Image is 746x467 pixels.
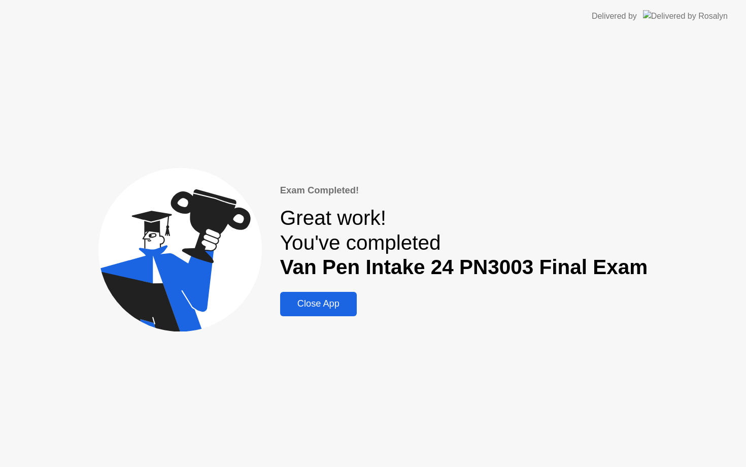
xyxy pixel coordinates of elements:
b: Van Pen Intake 24 PN3003 Final Exam [280,255,648,279]
img: Delivered by Rosalyn [643,10,728,22]
button: Close App [280,292,357,316]
div: Great work! You've completed [280,206,648,280]
div: Delivered by [592,10,637,22]
div: Close App [283,298,354,309]
div: Exam Completed! [280,183,648,197]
